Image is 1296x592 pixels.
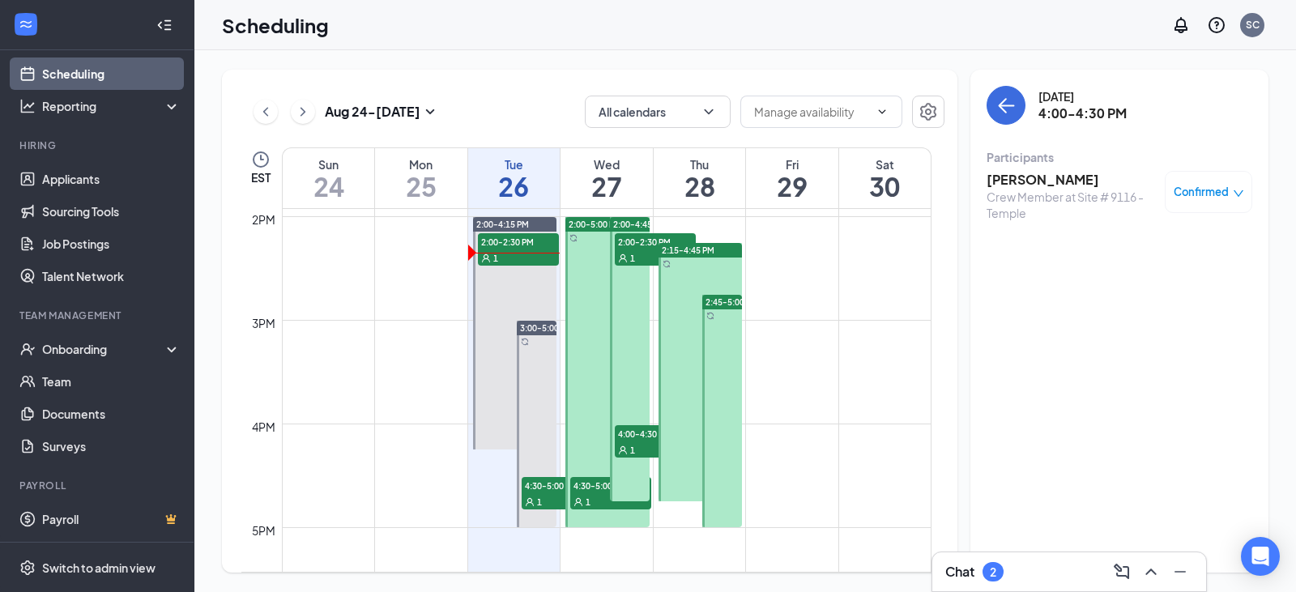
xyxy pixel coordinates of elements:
[249,522,279,539] div: 5pm
[1246,18,1260,32] div: SC
[746,156,838,172] div: Fri
[42,163,181,195] a: Applicants
[945,563,974,581] h3: Chat
[1109,559,1135,585] button: ComposeMessage
[615,233,696,249] span: 2:00-2:30 PM
[42,260,181,292] a: Talent Network
[570,477,651,493] span: 4:30-5:00 PM
[283,156,374,172] div: Sun
[561,172,653,200] h1: 27
[19,138,177,152] div: Hiring
[618,445,628,455] svg: User
[19,560,36,576] svg: Settings
[468,156,561,172] div: Tue
[42,98,181,114] div: Reporting
[662,245,714,256] span: 2:15-4:45 PM
[19,341,36,357] svg: UserCheck
[839,156,931,172] div: Sat
[42,560,156,576] div: Switch to admin view
[251,169,271,185] span: EST
[618,253,628,263] svg: User
[654,148,746,208] a: August 28, 2025
[987,189,1157,221] div: Crew Member at Site # 9116 - Temple
[990,565,996,579] div: 2
[19,98,36,114] svg: Analysis
[42,503,181,535] a: PayrollCrown
[42,398,181,430] a: Documents
[987,149,1252,165] div: Participants
[1241,537,1280,576] div: Open Intercom Messenger
[521,338,529,346] svg: Sync
[42,57,181,90] a: Scheduling
[701,104,717,120] svg: ChevronDown
[249,211,279,228] div: 2pm
[1167,559,1193,585] button: Minimize
[468,148,561,208] a: August 26, 2025
[525,497,535,507] svg: User
[1207,15,1226,35] svg: QuestionInfo
[325,103,420,121] h3: Aug 24 - [DATE]
[987,171,1157,189] h3: [PERSON_NAME]
[375,172,467,200] h1: 25
[42,228,181,260] a: Job Postings
[706,312,714,320] svg: Sync
[1038,88,1127,104] div: [DATE]
[42,430,181,462] a: Surveys
[987,86,1025,125] button: back-button
[291,100,315,124] button: ChevronRight
[249,314,279,332] div: 3pm
[630,445,635,456] span: 1
[18,16,34,32] svg: WorkstreamLogo
[1174,184,1229,200] span: Confirmed
[375,148,467,208] a: August 25, 2025
[19,479,177,492] div: Payroll
[522,477,603,493] span: 4:30-5:00 PM
[375,156,467,172] div: Mon
[481,253,491,263] svg: User
[520,322,573,334] span: 3:00-5:00 PM
[569,219,621,230] span: 2:00-5:00 PM
[615,425,696,441] span: 4:00-4:30 PM
[258,102,274,121] svg: ChevronLeft
[654,172,746,200] h1: 28
[1171,15,1191,35] svg: Notifications
[42,341,167,357] div: Onboarding
[478,233,559,249] span: 2:00-2:30 PM
[283,172,374,200] h1: 24
[251,150,271,169] svg: Clock
[613,219,666,230] span: 2:00-4:45 PM
[996,96,1016,115] svg: ArrowLeft
[476,219,529,230] span: 2:00-4:15 PM
[42,195,181,228] a: Sourcing Tools
[663,260,671,268] svg: Sync
[1112,562,1132,581] svg: ComposeMessage
[573,497,583,507] svg: User
[1233,188,1244,199] span: down
[754,103,869,121] input: Manage availability
[249,418,279,436] div: 4pm
[561,148,653,208] a: August 27, 2025
[706,296,758,308] span: 2:45-5:00 PM
[19,309,177,322] div: Team Management
[222,11,329,39] h1: Scheduling
[420,102,440,121] svg: SmallChevronDown
[746,172,838,200] h1: 29
[1141,562,1161,581] svg: ChevronUp
[839,172,931,200] h1: 30
[876,105,889,118] svg: ChevronDown
[586,496,590,508] span: 1
[561,156,653,172] div: Wed
[254,100,278,124] button: ChevronLeft
[1138,559,1164,585] button: ChevronUp
[919,102,938,121] svg: Settings
[912,96,944,128] button: Settings
[654,156,746,172] div: Thu
[283,148,374,208] a: August 24, 2025
[746,148,838,208] a: August 29, 2025
[537,496,542,508] span: 1
[42,365,181,398] a: Team
[295,102,311,121] svg: ChevronRight
[156,17,173,33] svg: Collapse
[1038,104,1127,122] h3: 4:00-4:30 PM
